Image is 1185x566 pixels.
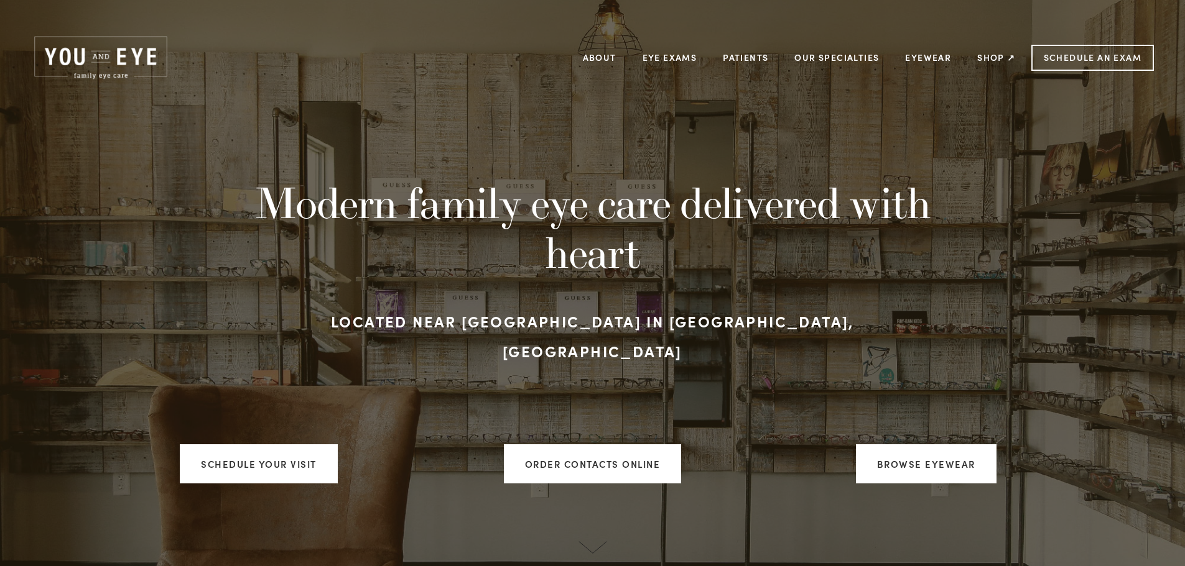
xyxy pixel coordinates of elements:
[251,178,935,278] h1: Modern family eye care delivered with heart
[643,48,697,67] a: Eye Exams
[794,52,879,63] a: Our Specialties
[31,34,170,81] img: Rochester, MN | You and Eye | Family Eye Care
[723,48,768,67] a: Patients
[905,48,951,67] a: Eyewear
[504,444,682,483] a: ORDER CONTACTS ONLINE
[180,444,338,483] a: Schedule your visit
[977,48,1015,67] a: Shop ↗
[856,444,997,483] a: Browse Eyewear
[583,48,616,67] a: About
[331,311,859,361] strong: Located near [GEOGRAPHIC_DATA] in [GEOGRAPHIC_DATA], [GEOGRAPHIC_DATA]
[1031,45,1154,71] a: Schedule an Exam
